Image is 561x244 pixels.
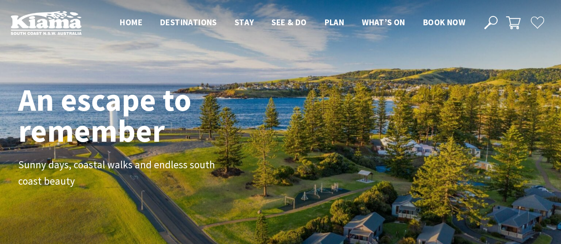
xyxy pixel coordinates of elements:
[160,17,217,27] span: Destinations
[111,15,474,30] nav: Main Menu
[423,17,465,27] span: Book now
[325,17,345,27] span: Plan
[120,17,142,27] span: Home
[235,17,254,27] span: Stay
[18,84,262,146] h1: An escape to remember
[271,17,306,27] span: See & Do
[18,157,218,190] p: Sunny days, coastal walks and endless south coast beauty
[11,11,82,35] img: Kiama Logo
[362,17,405,27] span: What’s On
